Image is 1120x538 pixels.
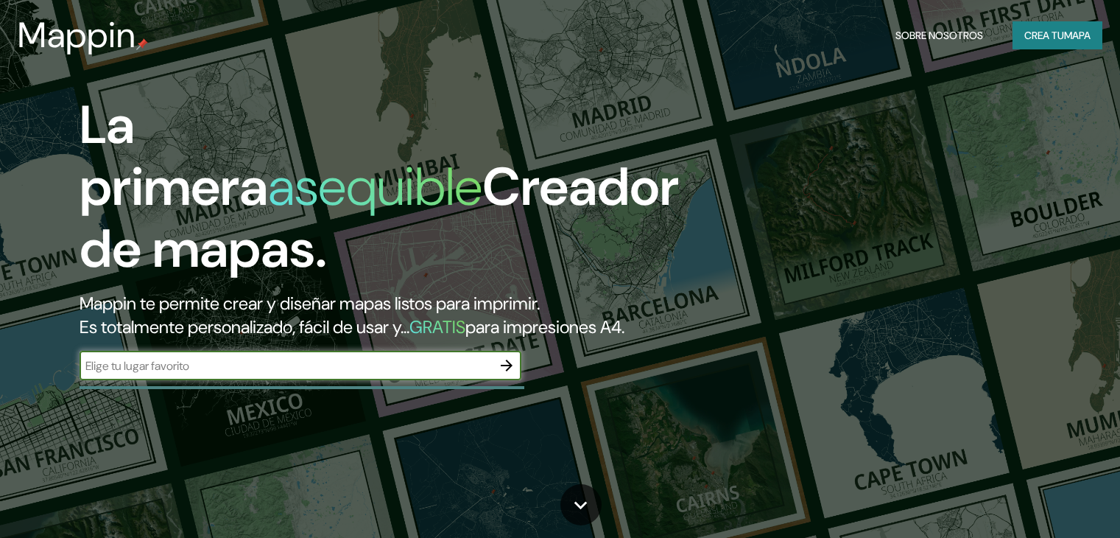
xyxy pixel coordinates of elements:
[895,29,983,42] font: Sobre nosotros
[465,315,624,338] font: para impresiones A4.
[1024,29,1064,42] font: Crea tu
[18,12,136,58] font: Mappin
[268,153,482,221] font: asequible
[80,91,268,221] font: La primera
[1012,21,1102,49] button: Crea tumapa
[1064,29,1091,42] font: mapa
[409,315,465,338] font: GRATIS
[80,153,679,283] font: Creador de mapas.
[136,38,148,50] img: pin de mapeo
[80,292,540,315] font: Mappin te permite crear y diseñar mapas listos para imprimir.
[80,357,492,374] input: Elige tu lugar favorito
[80,315,409,338] font: Es totalmente personalizado, fácil de usar y...
[890,21,989,49] button: Sobre nosotros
